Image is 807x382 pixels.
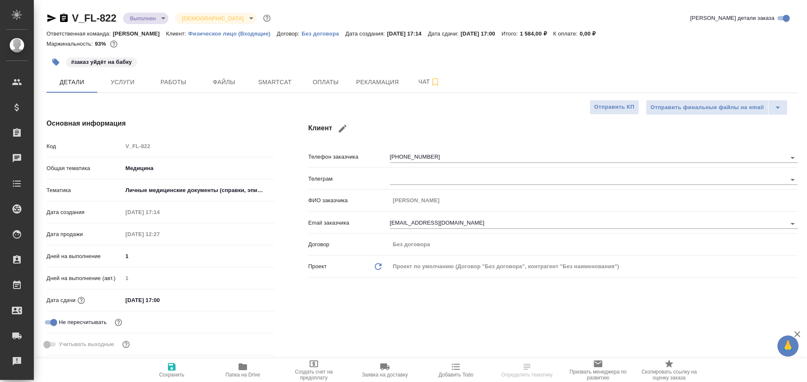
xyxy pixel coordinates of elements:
span: Добавить Todo [439,372,473,378]
p: Телефон заказчика [308,153,390,161]
h4: Основная информация [47,118,274,129]
p: Дата продажи [47,230,123,239]
button: Добавить тэг [47,53,65,71]
p: #заказ уйдёт на бабку [71,58,132,66]
svg: Подписаться [430,77,440,87]
p: Телеграм [308,175,390,183]
input: Пустое поле [390,238,798,250]
span: [PERSON_NAME] детали заказа [690,14,774,22]
button: Создать счет на предоплату [278,358,349,382]
p: Код [47,142,123,151]
button: Выбери, если сб и вс нужно считать рабочими днями для выполнения заказа. [121,339,132,350]
span: Не пересчитывать [59,318,107,327]
p: Договор: [277,30,302,37]
p: Ответственная команда: [47,30,113,37]
a: Физическое лицо (Входящие) [188,30,277,37]
button: Выполнен [127,15,158,22]
button: Заявка на доставку [349,358,420,382]
button: Open [787,218,799,230]
a: V_FL-822 [72,12,116,24]
input: Пустое поле [123,140,274,152]
button: Отправить финальные файлы на email [646,100,769,115]
span: Создать счет на предоплату [283,369,344,381]
span: Отправить финальные файлы на email [651,103,764,113]
p: ФИО заказчика [308,196,390,205]
div: Выполнен [123,13,168,24]
button: [DEMOGRAPHIC_DATA] [179,15,246,22]
span: Сохранить [159,372,184,378]
p: 1 584,00 ₽ [520,30,553,37]
input: Пустое поле [390,194,798,206]
span: Папка на Drive [225,372,260,378]
input: ✎ Введи что-нибудь [123,294,197,306]
p: [DATE] 17:00 [461,30,502,37]
button: Если добавить услуги и заполнить их объемом, то дата рассчитается автоматически [76,295,87,306]
span: Услуги [102,77,143,88]
span: Файлы [204,77,244,88]
button: Open [787,152,799,164]
p: Договор [308,240,390,249]
p: Тематика [47,186,123,195]
p: 93% [95,41,108,47]
div: Проект по умолчанию (Договор "Без договора", контрагент "Без наименования") [390,259,798,274]
p: Email заказчика [308,219,390,227]
span: Заявка на доставку [362,372,408,378]
button: 🙏 [777,335,799,357]
p: [PERSON_NAME] [113,30,166,37]
button: Скопировать ссылку для ЯМессенджера [47,13,57,23]
button: Папка на Drive [207,358,278,382]
button: Скопировать ссылку на оценку заказа [634,358,705,382]
span: Чат [409,77,450,87]
button: 98.16 RUB; [108,38,119,49]
button: Добавить Todo [420,358,491,382]
p: 0,00 ₽ [579,30,602,37]
span: 🙏 [781,337,795,355]
p: Дата создания [47,208,123,217]
span: Рекламация [356,77,399,88]
a: Без договора [302,30,346,37]
button: Доп статусы указывают на важность/срочность заказа [261,13,272,24]
span: Детали [52,77,92,88]
button: Сохранить [136,358,207,382]
input: ✎ Введи что-нибудь [123,250,274,262]
p: К оплате: [553,30,580,37]
p: Клиент: [166,30,188,37]
span: Учитывать выходные [59,340,114,349]
input: Пустое поле [123,206,197,218]
button: Определить тематику [491,358,563,382]
button: Включи, если не хочешь, чтобы указанная дата сдачи изменилась после переставления заказа в 'Подтв... [113,317,124,328]
p: [DATE] 17:14 [387,30,428,37]
span: Оплаты [305,77,346,88]
span: Призвать менеджера по развитию [568,369,629,381]
span: Работы [153,77,194,88]
span: заказ уйдёт на бабку [65,58,138,65]
p: Дней на выполнение (авт.) [47,274,123,283]
p: Маржинальность: [47,41,95,47]
button: Скопировать ссылку [59,13,69,23]
div: split button [646,100,788,115]
h4: Клиент [308,118,798,139]
button: Open [787,174,799,186]
div: Личные медицинские документы (справки, эпикризы) [123,183,274,198]
input: Пустое поле [123,272,274,284]
p: Дата создания: [346,30,387,37]
p: Дата сдачи [47,296,76,305]
p: Итого: [502,30,520,37]
span: Скопировать ссылку на оценку заказа [639,369,700,381]
p: Дата сдачи: [428,30,461,37]
button: Отправить КП [590,100,639,115]
p: Проект [308,262,327,271]
span: Отправить КП [594,102,634,112]
p: Дней на выполнение [47,252,123,261]
span: Smartcat [255,77,295,88]
input: Пустое поле [123,228,197,240]
div: Выполнен [175,13,256,24]
button: Призвать менеджера по развитию [563,358,634,382]
div: Медицина [123,161,274,176]
span: Определить тематику [501,372,552,378]
p: Общая тематика [47,164,123,173]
